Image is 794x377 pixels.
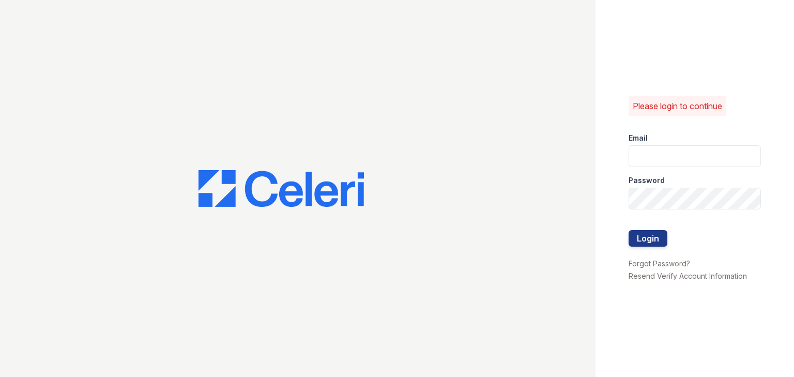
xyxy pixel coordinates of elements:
[629,175,665,186] label: Password
[198,170,364,207] img: CE_Logo_Blue-a8612792a0a2168367f1c8372b55b34899dd931a85d93a1a3d3e32e68fde9ad4.png
[629,259,690,268] a: Forgot Password?
[629,230,667,247] button: Login
[629,272,747,280] a: Resend Verify Account Information
[633,100,722,112] p: Please login to continue
[629,133,648,143] label: Email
